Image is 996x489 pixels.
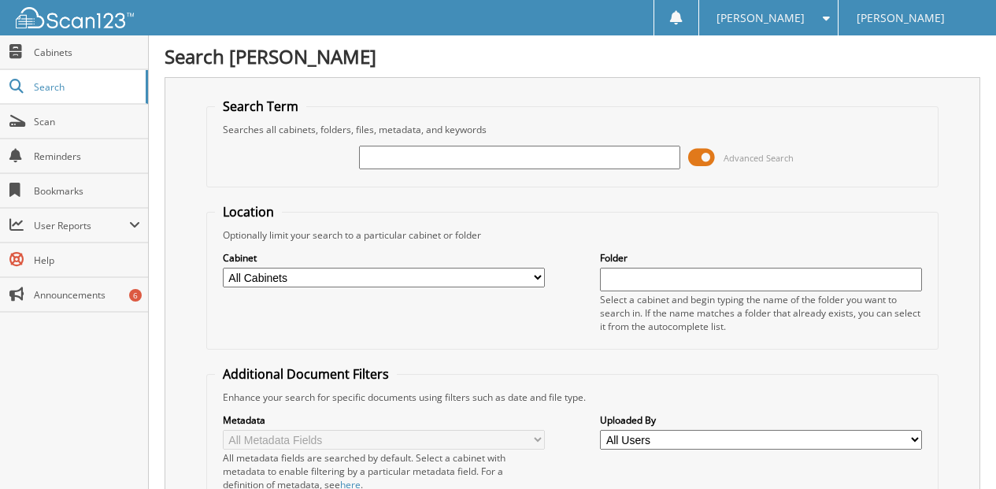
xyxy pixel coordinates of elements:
[215,98,306,115] legend: Search Term
[34,288,140,302] span: Announcements
[34,46,140,59] span: Cabinets
[215,123,930,136] div: Searches all cabinets, folders, files, metadata, and keywords
[34,115,140,128] span: Scan
[600,413,922,427] label: Uploaded By
[600,293,922,333] div: Select a cabinet and begin typing the name of the folder you want to search in. If the name match...
[34,254,140,267] span: Help
[223,413,545,427] label: Metadata
[16,7,134,28] img: scan123-logo-white.svg
[215,203,282,220] legend: Location
[917,413,996,489] iframe: Chat Widget
[165,43,980,69] h1: Search [PERSON_NAME]
[34,184,140,198] span: Bookmarks
[857,13,945,23] span: [PERSON_NAME]
[34,80,138,94] span: Search
[724,152,794,164] span: Advanced Search
[600,251,922,265] label: Folder
[34,150,140,163] span: Reminders
[129,289,142,302] div: 6
[215,228,930,242] div: Optionally limit your search to a particular cabinet or folder
[34,219,129,232] span: User Reports
[223,251,545,265] label: Cabinet
[215,391,930,404] div: Enhance your search for specific documents using filters such as date and file type.
[215,365,397,383] legend: Additional Document Filters
[716,13,805,23] span: [PERSON_NAME]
